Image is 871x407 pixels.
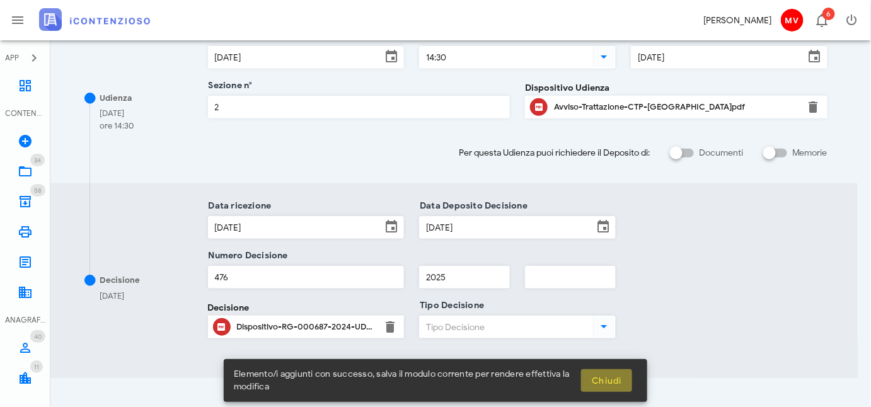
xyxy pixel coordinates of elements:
div: CONTENZIOSO [5,108,45,119]
span: Per questa Udienza puoi richiedere il Deposito di: [459,146,650,159]
button: Clicca per aprire un'anteprima del file o scaricarlo [213,318,231,336]
button: Distintivo [807,5,837,35]
label: Memorie [792,147,828,159]
div: [PERSON_NAME] [703,14,771,27]
div: Udienza [100,92,132,105]
div: ore 14:30 [100,120,134,132]
span: [DATE] [100,290,124,301]
div: Clicca per aprire un'anteprima del file o scaricarlo [237,317,376,337]
label: Dispositivo Udienza [525,81,609,95]
label: Data Deposito Decisione [416,200,528,212]
button: MV [776,5,807,35]
button: Chiudi [581,369,632,392]
span: 34 [34,156,41,164]
label: Documenti [699,147,743,159]
span: Chiudi [591,375,622,386]
span: Distintivo [822,8,835,20]
button: Elimina [806,100,821,115]
span: 11 [34,363,39,371]
span: Elemento/i aggiunti con successo, salva il modulo corrente per rendere effettiva la modifica [234,368,581,393]
div: [DATE] [100,107,134,120]
input: Ora Udienza [420,47,591,68]
input: Sezione n° [209,96,510,118]
img: logo-text-2x.png [39,8,150,31]
button: Clicca per aprire un'anteprima del file o scaricarlo [530,98,548,116]
span: Distintivo [30,330,45,343]
input: Tipo Decisione [420,316,591,338]
label: Data ricezione [205,200,272,212]
span: Distintivo [30,154,45,166]
div: ANAGRAFICA [5,314,45,326]
span: MV [781,9,804,32]
div: Avviso-Trattazione-CTP-[GEOGRAPHIC_DATA]pdf [554,102,799,112]
span: 40 [34,333,42,341]
div: Dispositivo-RG-000687-2024-UD-26022025.pdf [237,322,376,332]
div: Clicca per aprire un'anteprima del file o scaricarlo [554,97,799,117]
span: Distintivo [30,360,43,373]
div: Decisione [100,274,140,287]
label: Sezione n° [205,79,253,92]
span: 58 [34,186,42,195]
label: Tipo Decisione [416,299,484,312]
input: Numero Decisione [209,267,404,288]
label: Decisione [208,301,250,314]
span: Distintivo [30,184,45,197]
label: Numero Decisione [205,249,288,262]
button: Elimina [383,319,398,335]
